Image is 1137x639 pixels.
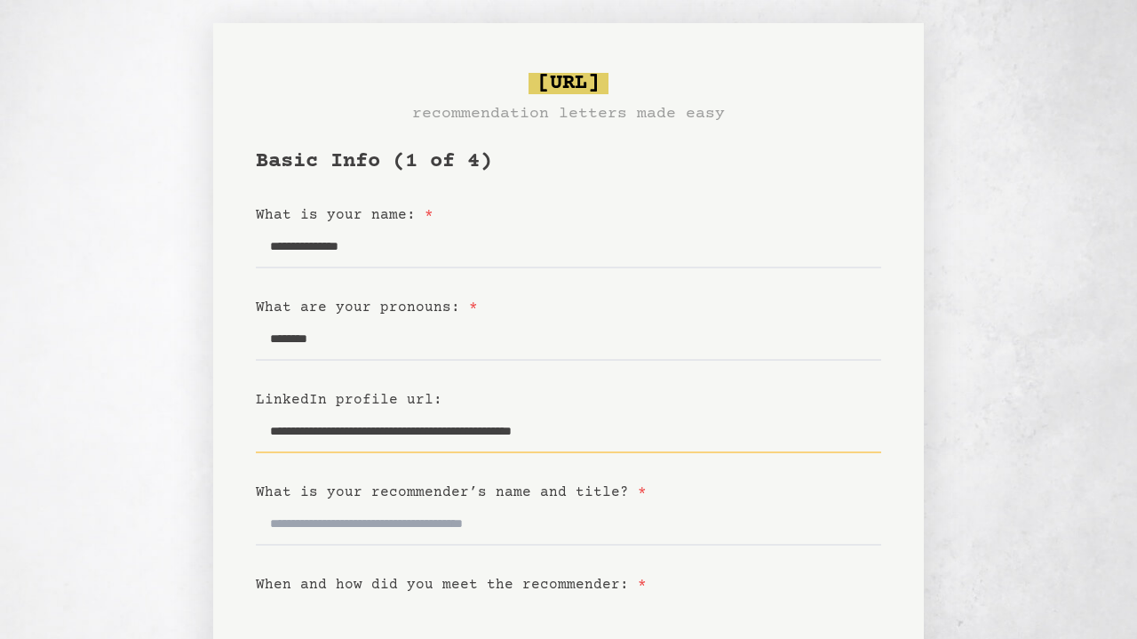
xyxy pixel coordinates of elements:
label: What is your recommender’s name and title? [256,484,647,500]
span: [URL] [529,73,608,94]
label: What is your name: [256,207,433,223]
label: When and how did you meet the recommender: [256,577,647,593]
h3: recommendation letters made easy [412,101,725,126]
label: What are your pronouns: [256,300,478,316]
label: LinkedIn profile url: [256,392,442,408]
h1: Basic Info (1 of 4) [256,148,881,176]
